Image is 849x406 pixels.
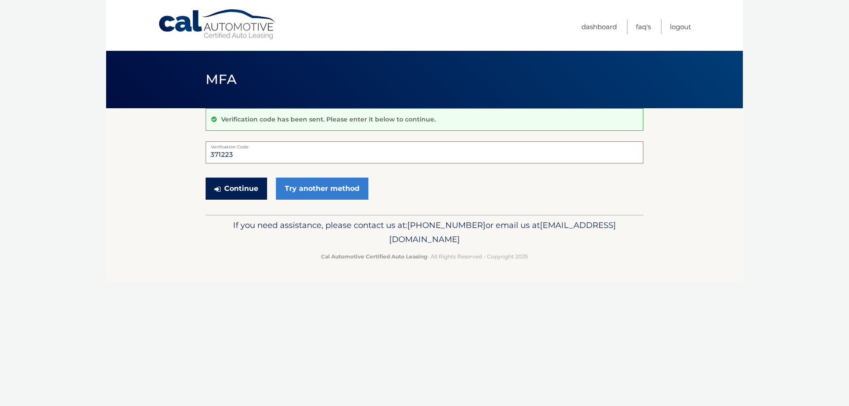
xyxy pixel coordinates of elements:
[389,220,616,244] span: [EMAIL_ADDRESS][DOMAIN_NAME]
[276,178,368,200] a: Try another method
[206,141,643,148] label: Verification Code
[581,19,617,34] a: Dashboard
[206,71,237,87] span: MFA
[211,218,638,247] p: If you need assistance, please contact us at: or email us at
[211,252,638,261] p: - All Rights Reserved - Copyright 2025
[636,19,651,34] a: FAQ's
[321,253,427,260] strong: Cal Automotive Certified Auto Leasing
[206,141,643,163] input: Verification Code
[407,220,486,230] span: [PHONE_NUMBER]
[221,115,436,123] p: Verification code has been sent. Please enter it below to continue.
[206,178,267,200] button: Continue
[670,19,691,34] a: Logout
[158,9,277,40] a: Cal Automotive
